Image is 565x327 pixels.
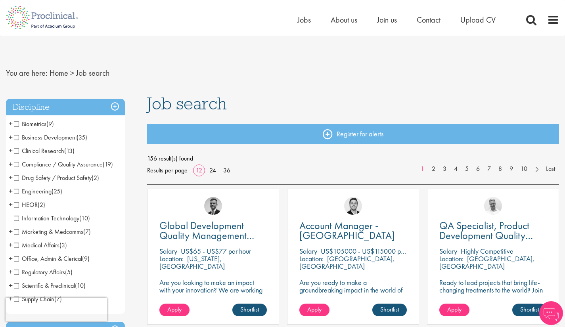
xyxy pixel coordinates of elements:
[14,268,73,276] span: Regulatory Affairs
[14,254,82,263] span: Office, Admin & Clerical
[159,219,254,252] span: Global Development Quality Management (GCP)
[299,221,407,241] a: Account Manager - [GEOGRAPHIC_DATA]
[439,247,457,256] span: Salary
[77,133,87,142] span: (35)
[147,93,227,114] span: Job search
[9,226,13,237] span: +
[439,254,463,263] span: Location:
[14,214,90,222] span: Information Technology
[14,147,64,155] span: Clinical Research
[159,254,225,271] p: [US_STATE], [GEOGRAPHIC_DATA]
[207,166,219,174] a: 24
[232,304,267,316] a: Shortlist
[517,164,531,174] a: 10
[14,187,62,195] span: Engineering
[14,201,38,209] span: HEOR
[460,15,496,25] a: Upload CV
[299,279,407,316] p: Are you ready to make a groundbreaking impact in the world of biotechnology? Join a growing compa...
[14,160,103,168] span: Compliance / Quality Assurance
[506,164,517,174] a: 9
[181,247,251,256] p: US$65 - US$77 per hour
[9,199,13,210] span: +
[9,145,13,157] span: +
[14,228,91,236] span: Marketing & Medcomms
[14,133,87,142] span: Business Development
[9,252,13,264] span: +
[9,239,13,251] span: +
[46,120,54,128] span: (9)
[439,254,534,271] p: [GEOGRAPHIC_DATA], [GEOGRAPHIC_DATA]
[159,247,177,256] span: Salary
[447,305,462,314] span: Apply
[439,221,547,241] a: QA Specialist, Product Development Quality (PDQ)
[377,15,397,25] a: Join us
[461,247,513,256] p: Highly Competitive
[299,219,395,242] span: Account Manager - [GEOGRAPHIC_DATA]
[14,295,54,303] span: Supply Chain
[14,120,46,128] span: Biometrics
[76,68,109,78] span: Job search
[14,187,52,195] span: Engineering
[159,279,267,316] p: Are you looking to make an impact with your innovation? We are working with a well-established ph...
[9,279,13,291] span: +
[14,295,62,303] span: Supply Chain
[167,305,182,314] span: Apply
[297,15,311,25] a: Jobs
[439,219,533,252] span: QA Specialist, Product Development Quality (PDQ)
[9,266,13,278] span: +
[52,187,62,195] span: (25)
[483,164,495,174] a: 7
[9,131,13,143] span: +
[461,164,473,174] a: 5
[299,304,329,316] a: Apply
[14,133,77,142] span: Business Development
[417,164,428,174] a: 1
[450,164,462,174] a: 4
[539,301,563,325] img: Chatbot
[6,99,125,116] h3: Discipline
[494,164,506,174] a: 8
[9,158,13,170] span: +
[14,281,86,290] span: Scientific & Preclinical
[14,268,65,276] span: Regulatory Affairs
[14,241,59,249] span: Medical Affairs
[92,174,99,182] span: (2)
[103,160,113,168] span: (19)
[14,147,75,155] span: Clinical Research
[484,197,502,215] img: Joshua Bye
[204,197,222,215] img: Alex Bill
[372,304,407,316] a: Shortlist
[64,147,75,155] span: (13)
[9,118,13,130] span: +
[193,166,205,174] a: 12
[14,214,79,222] span: Information Technology
[14,120,54,128] span: Biometrics
[331,15,357,25] a: About us
[70,68,74,78] span: >
[54,295,62,303] span: (7)
[439,279,547,316] p: Ready to lead projects that bring life-changing treatments to the world? Join our client at the f...
[439,304,469,316] a: Apply
[159,254,184,263] span: Location:
[9,172,13,184] span: +
[83,228,91,236] span: (7)
[439,164,450,174] a: 3
[299,254,395,271] p: [GEOGRAPHIC_DATA], [GEOGRAPHIC_DATA]
[14,281,75,290] span: Scientific & Preclinical
[14,174,92,182] span: Drug Safety / Product Safety
[220,166,233,174] a: 36
[38,201,45,209] span: (2)
[512,304,547,316] a: Shortlist
[6,298,107,321] iframe: reCAPTCHA
[417,15,441,25] a: Contact
[14,241,67,249] span: Medical Affairs
[542,164,559,174] a: Last
[14,174,99,182] span: Drug Safety / Product Safety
